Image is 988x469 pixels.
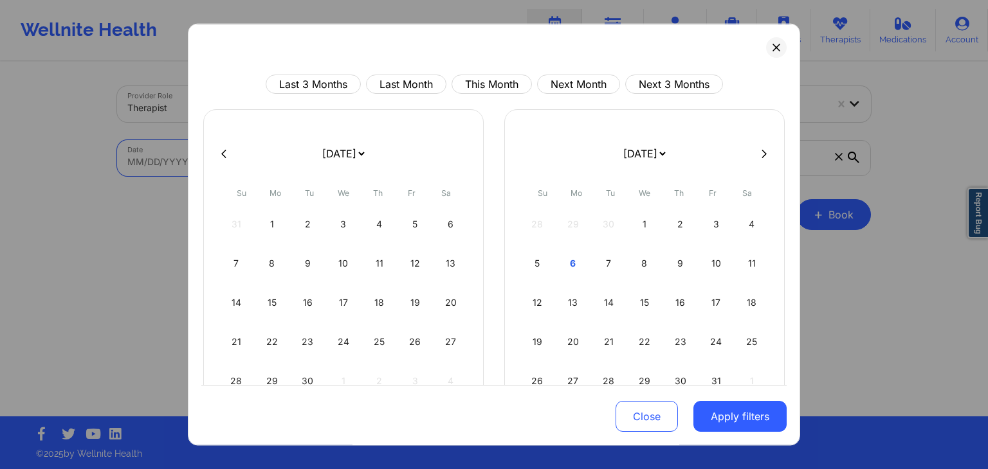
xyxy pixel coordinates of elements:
div: Tue Sep 09 2025 [291,245,324,281]
button: Next Month [537,75,620,94]
div: Mon Oct 27 2025 [557,363,590,399]
div: Sat Oct 25 2025 [735,324,768,360]
abbr: Monday [571,188,582,198]
abbr: Tuesday [606,188,615,198]
div: Sun Sep 28 2025 [220,363,253,399]
div: Wed Oct 22 2025 [628,324,661,360]
abbr: Monday [270,188,281,198]
div: Fri Oct 31 2025 [700,363,733,399]
div: Thu Oct 16 2025 [664,285,697,321]
div: Tue Oct 14 2025 [592,285,625,321]
div: Thu Sep 18 2025 [363,285,396,321]
abbr: Friday [709,188,717,198]
abbr: Thursday [373,188,383,198]
abbr: Saturday [742,188,752,198]
div: Wed Oct 29 2025 [628,363,661,399]
div: Thu Oct 02 2025 [664,206,697,242]
div: Tue Sep 30 2025 [291,363,324,399]
div: Wed Sep 10 2025 [327,245,360,281]
div: Fri Oct 10 2025 [700,245,733,281]
abbr: Saturday [441,188,451,198]
div: Sun Oct 05 2025 [521,245,554,281]
div: Mon Oct 20 2025 [557,324,590,360]
div: Wed Sep 17 2025 [327,285,360,321]
div: Wed Oct 01 2025 [628,206,661,242]
button: Last 3 Months [266,75,361,94]
div: Tue Oct 21 2025 [592,324,625,360]
div: Tue Sep 23 2025 [291,324,324,360]
div: Sat Oct 04 2025 [735,206,768,242]
div: Mon Sep 22 2025 [256,324,289,360]
div: Fri Oct 17 2025 [700,285,733,321]
div: Sat Sep 20 2025 [434,285,467,321]
div: Mon Sep 08 2025 [256,245,289,281]
div: Fri Sep 12 2025 [399,245,432,281]
div: Wed Oct 15 2025 [628,285,661,321]
div: Thu Oct 09 2025 [664,245,697,281]
div: Sat Sep 06 2025 [434,206,467,242]
div: Mon Sep 01 2025 [256,206,289,242]
div: Sun Sep 21 2025 [220,324,253,360]
button: Close [616,402,678,432]
div: Sun Sep 14 2025 [220,285,253,321]
button: Apply filters [693,402,787,432]
div: Fri Oct 03 2025 [700,206,733,242]
div: Thu Oct 30 2025 [664,363,697,399]
div: Thu Oct 23 2025 [664,324,697,360]
button: Last Month [366,75,446,94]
div: Fri Oct 24 2025 [700,324,733,360]
abbr: Thursday [674,188,684,198]
button: This Month [452,75,532,94]
div: Sat Sep 27 2025 [434,324,467,360]
div: Mon Oct 13 2025 [557,285,590,321]
div: Wed Sep 03 2025 [327,206,360,242]
div: Mon Oct 06 2025 [557,245,590,281]
abbr: Wednesday [639,188,650,198]
div: Wed Sep 24 2025 [327,324,360,360]
div: Sat Oct 18 2025 [735,285,768,321]
div: Sun Sep 07 2025 [220,245,253,281]
div: Fri Sep 19 2025 [399,285,432,321]
div: Thu Sep 11 2025 [363,245,396,281]
abbr: Sunday [237,188,246,198]
div: Wed Oct 08 2025 [628,245,661,281]
div: Fri Sep 05 2025 [399,206,432,242]
abbr: Tuesday [305,188,314,198]
abbr: Sunday [538,188,547,198]
div: Tue Sep 16 2025 [291,285,324,321]
div: Tue Oct 07 2025 [592,245,625,281]
div: Sun Oct 26 2025 [521,363,554,399]
div: Tue Oct 28 2025 [592,363,625,399]
div: Fri Sep 26 2025 [399,324,432,360]
div: Sun Oct 12 2025 [521,285,554,321]
div: Mon Sep 15 2025 [256,285,289,321]
div: Thu Sep 04 2025 [363,206,396,242]
div: Thu Sep 25 2025 [363,324,396,360]
div: Mon Sep 29 2025 [256,363,289,399]
abbr: Friday [408,188,416,198]
div: Tue Sep 02 2025 [291,206,324,242]
div: Sat Oct 11 2025 [735,245,768,281]
abbr: Wednesday [338,188,349,198]
div: Sun Oct 19 2025 [521,324,554,360]
button: Next 3 Months [625,75,723,94]
div: Sat Sep 13 2025 [434,245,467,281]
